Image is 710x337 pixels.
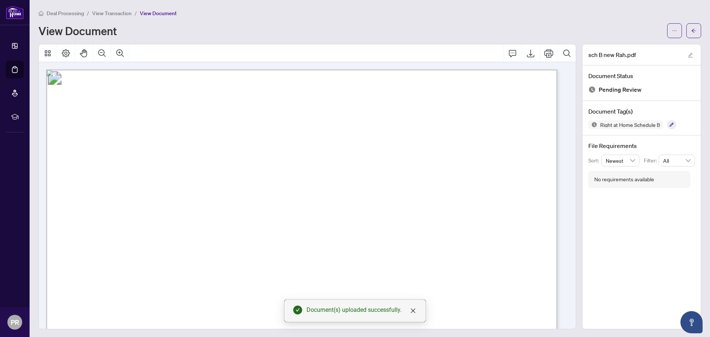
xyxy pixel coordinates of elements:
[599,85,642,95] span: Pending Review
[6,6,24,19] img: logo
[588,120,597,129] img: Status Icon
[140,10,177,17] span: View Document
[135,9,137,17] li: /
[38,25,117,37] h1: View Document
[597,122,663,127] span: Right at Home Schedule B
[663,155,690,166] span: All
[588,50,636,59] span: sch B new Rah.pdf
[680,311,703,333] button: Open asap
[47,10,84,17] span: Deal Processing
[688,53,693,58] span: edit
[11,317,19,327] span: PR
[410,308,416,314] span: close
[644,156,659,165] p: Filter:
[588,141,695,150] h4: File Requirements
[293,306,302,314] span: check-circle
[588,107,695,116] h4: Document Tag(s)
[87,9,89,17] li: /
[594,175,654,183] div: No requirements available
[38,11,44,16] span: home
[307,306,417,314] div: Document(s) uploaded successfully.
[588,156,601,165] p: Sort:
[672,28,677,33] span: ellipsis
[588,86,596,93] img: Document Status
[606,155,635,166] span: Newest
[588,71,695,80] h4: Document Status
[409,307,417,315] a: Close
[92,10,132,17] span: View Transaction
[691,28,696,33] span: arrow-left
